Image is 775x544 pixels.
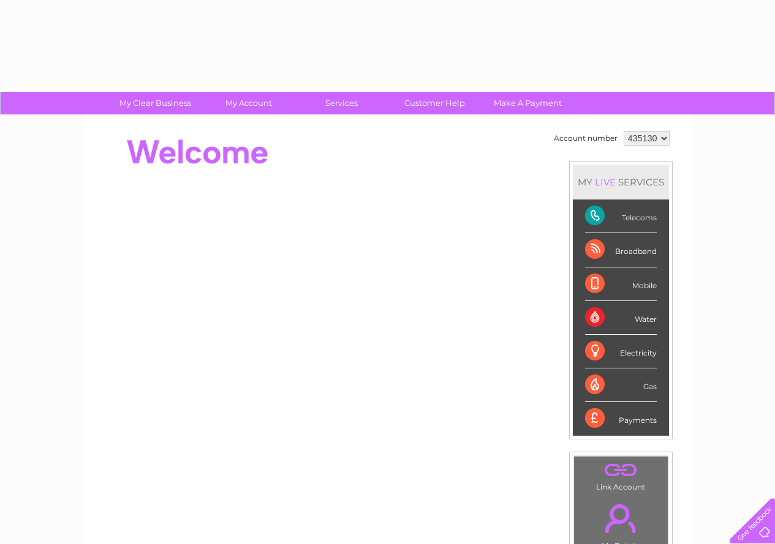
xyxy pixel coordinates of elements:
[573,456,668,494] td: Link Account
[291,92,392,114] a: Services
[551,128,621,149] td: Account number
[105,92,206,114] a: My Clear Business
[592,176,618,188] div: LIVE
[585,267,657,301] div: Mobile
[585,402,657,435] div: Payments
[384,92,485,114] a: Customer Help
[585,301,657,335] div: Water
[585,233,657,267] div: Broadband
[477,92,578,114] a: Make A Payment
[585,368,657,402] div: Gas
[585,199,657,233] div: Telecoms
[585,335,657,368] div: Electricity
[577,460,665,481] a: .
[573,165,669,199] div: MY SERVICES
[577,497,665,540] a: .
[198,92,299,114] a: My Account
